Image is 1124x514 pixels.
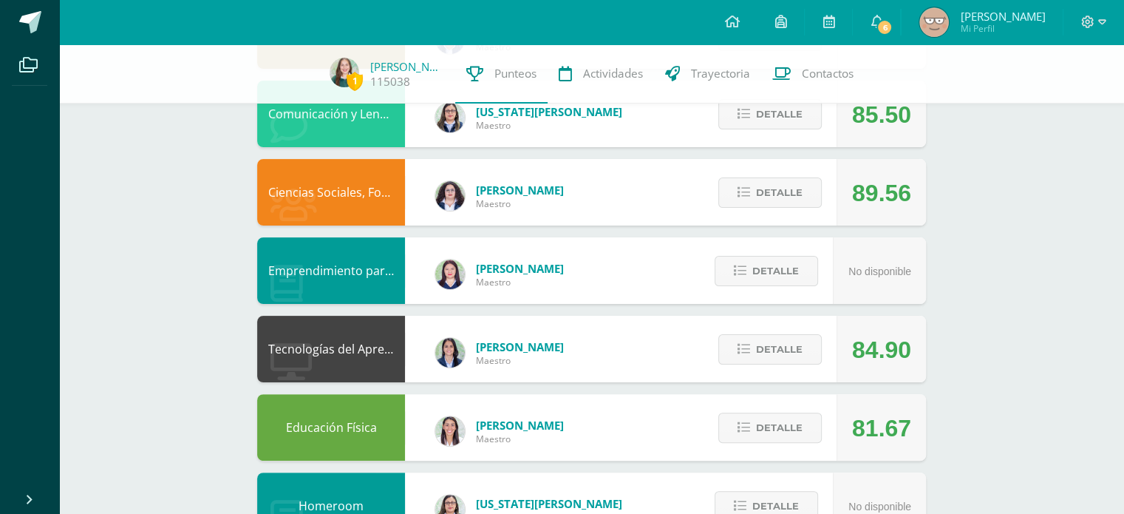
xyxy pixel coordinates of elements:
[257,159,405,226] div: Ciencias Sociales, Formación Ciudadana e Interculturalidad
[691,66,750,81] span: Trayectoria
[435,338,465,368] img: 7489ccb779e23ff9f2c3e89c21f82ed0.png
[476,496,622,511] span: [US_STATE][PERSON_NAME]
[330,58,359,87] img: c7aac483bd6b0fc993d6778ff279d44a.png
[476,418,564,433] span: [PERSON_NAME]
[476,197,564,210] span: Maestro
[761,44,865,104] a: Contactos
[435,103,465,132] img: 1236d6cb50aae1d88f44d681ddc5842d.png
[476,104,622,119] span: [US_STATE][PERSON_NAME]
[476,433,564,445] span: Maestro
[257,237,405,304] div: Emprendimiento para la Productividad
[852,317,911,383] div: 84.90
[476,276,564,288] span: Maestro
[548,44,654,104] a: Actividades
[718,177,822,208] button: Detalle
[718,99,822,129] button: Detalle
[654,44,761,104] a: Trayectoria
[848,501,911,513] span: No disponible
[455,44,548,104] a: Punteos
[476,261,564,276] span: [PERSON_NAME]
[752,257,799,285] span: Detalle
[960,22,1045,35] span: Mi Perfil
[257,394,405,461] div: Educación Física
[756,414,803,442] span: Detalle
[476,354,564,367] span: Maestro
[435,260,465,289] img: a452c7054714546f759a1a740f2e8572.png
[715,256,818,286] button: Detalle
[852,395,911,461] div: 81.67
[370,74,410,89] a: 115038
[802,66,854,81] span: Contactos
[876,19,893,35] span: 6
[848,266,911,277] span: No disponible
[347,72,363,90] span: 1
[756,179,803,206] span: Detalle
[583,66,643,81] span: Actividades
[852,81,911,148] div: 85.50
[494,66,537,81] span: Punteos
[852,160,911,226] div: 89.56
[756,101,803,128] span: Detalle
[718,413,822,443] button: Detalle
[756,336,803,363] span: Detalle
[476,119,622,132] span: Maestro
[435,416,465,446] img: 68dbb99899dc55733cac1a14d9d2f825.png
[718,334,822,365] button: Detalle
[476,183,564,197] span: [PERSON_NAME]
[370,59,444,74] a: [PERSON_NAME]
[476,339,564,354] span: [PERSON_NAME]
[435,181,465,211] img: ba02aa29de7e60e5f6614f4096ff8928.png
[919,7,949,37] img: 21b300191b0ea1a6c6b5d9373095fc38.png
[960,9,1045,24] span: [PERSON_NAME]
[257,316,405,382] div: Tecnologías del Aprendizaje y la Comunicación
[257,81,405,147] div: Comunicación y Lenguaje, Idioma Extranjero: Inglés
